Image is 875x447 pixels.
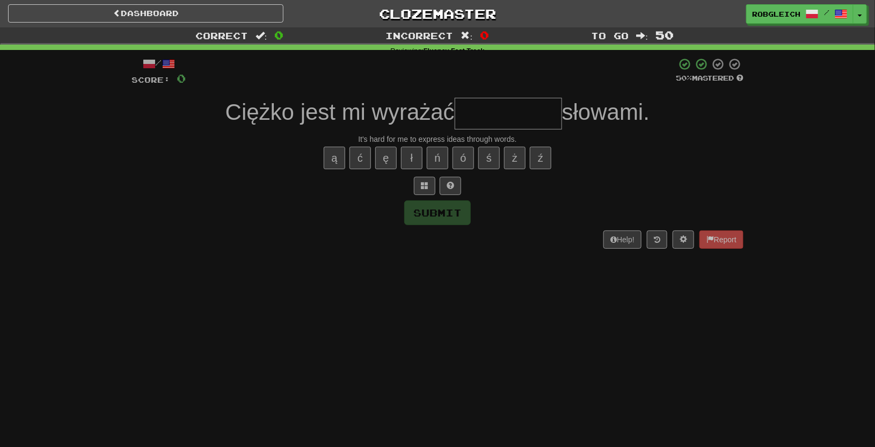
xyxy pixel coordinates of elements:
[746,4,854,24] a: RobGleich /
[274,28,283,41] span: 0
[132,75,170,84] span: Score:
[195,30,248,41] span: Correct
[824,9,829,16] span: /
[386,30,454,41] span: Incorrect
[752,9,800,19] span: RobGleich
[132,57,186,71] div: /
[461,31,473,40] span: :
[177,71,186,85] span: 0
[414,177,435,195] button: Switch sentence to multiple choice alt+p
[592,30,629,41] span: To go
[404,200,471,225] button: Submit
[375,147,397,169] button: ę
[478,147,500,169] button: ś
[225,99,455,125] span: Ciężko jest mi wyrażać
[637,31,648,40] span: :
[562,99,650,125] span: słowami.
[530,147,551,169] button: ź
[424,47,484,55] strong: Fluency Fast Track
[699,230,743,249] button: Report
[427,147,448,169] button: ń
[655,28,674,41] span: 50
[256,31,267,40] span: :
[647,230,667,249] button: Round history (alt+y)
[8,4,283,23] a: Dashboard
[440,177,461,195] button: Single letter hint - you only get 1 per sentence and score half the points! alt+h
[300,4,575,23] a: Clozemaster
[480,28,489,41] span: 0
[324,147,345,169] button: ą
[504,147,526,169] button: ż
[453,147,474,169] button: ó
[603,230,641,249] button: Help!
[401,147,422,169] button: ł
[132,134,743,145] div: It's hard for me to express ideas through words.
[676,74,692,82] span: 50 %
[349,147,371,169] button: ć
[676,74,743,83] div: Mastered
